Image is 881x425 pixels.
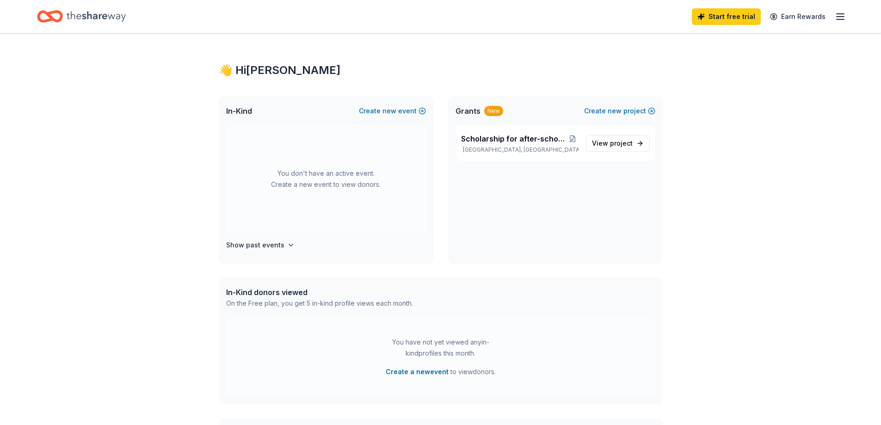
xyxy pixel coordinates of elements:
[608,105,622,117] span: new
[219,63,663,78] div: 👋 Hi [PERSON_NAME]
[382,105,396,117] span: new
[386,366,496,377] span: to view donors .
[359,105,426,117] button: Createnewevent
[456,105,481,117] span: Grants
[586,135,650,152] a: View project
[692,8,761,25] a: Start free trial
[37,6,126,27] a: Home
[226,287,413,298] div: In-Kind donors viewed
[461,146,579,154] p: [GEOGRAPHIC_DATA], [GEOGRAPHIC_DATA]
[610,139,633,147] span: project
[226,240,295,251] button: Show past events
[226,298,413,309] div: On the Free plan, you get 5 in-kind profile views each month.
[484,106,503,116] div: New
[226,240,284,251] h4: Show past events
[461,133,567,144] span: Scholarship for after-school & summer camp
[764,8,831,25] a: Earn Rewards
[383,337,499,359] div: You have not yet viewed any in-kind profiles this month.
[386,366,449,377] button: Create a newevent
[226,105,252,117] span: In-Kind
[226,126,426,232] div: You don't have an active event. Create a new event to view donors.
[584,105,655,117] button: Createnewproject
[592,138,633,149] span: View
